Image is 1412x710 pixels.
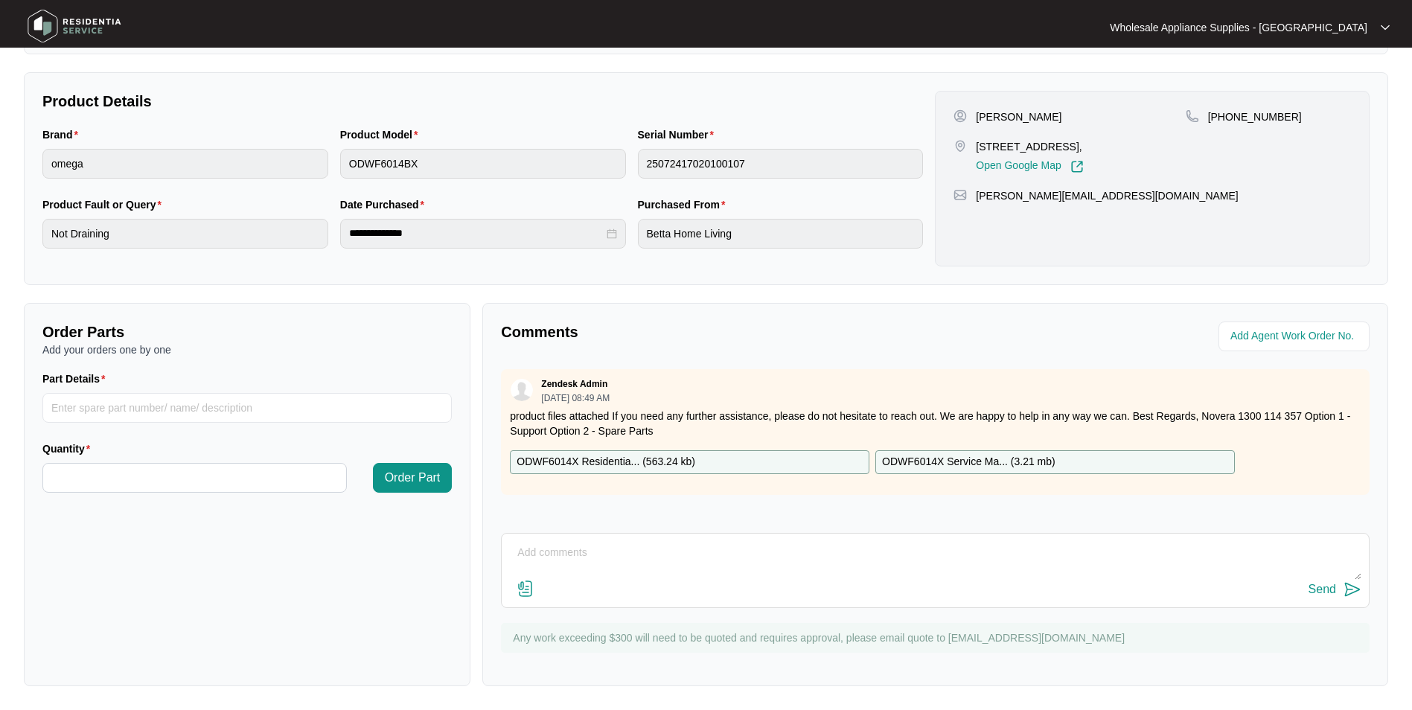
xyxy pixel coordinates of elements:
[349,226,604,241] input: Date Purchased
[513,630,1362,645] p: Any work exceeding $300 will need to be quoted and requires approval, please email quote to [EMAI...
[43,464,346,492] input: Quantity
[1230,327,1361,345] input: Add Agent Work Order No.
[1208,109,1302,124] p: [PHONE_NUMBER]
[501,322,924,342] p: Comments
[882,454,1055,470] p: ODWF6014X Service Ma... ( 3.21 mb )
[1309,583,1336,596] div: Send
[373,463,453,493] button: Order Part
[953,188,967,202] img: map-pin
[42,91,923,112] p: Product Details
[976,139,1083,154] p: [STREET_ADDRESS],
[541,378,607,390] p: Zendesk Admin
[1344,581,1361,598] img: send-icon.svg
[1070,160,1084,173] img: Link-External
[976,160,1083,173] a: Open Google Map
[510,409,1361,438] p: product files attached If you need any further assistance, please do not hesitate to reach out. W...
[1186,109,1199,123] img: map-pin
[638,149,924,179] input: Serial Number
[42,371,112,386] label: Part Details
[385,469,441,487] span: Order Part
[1110,20,1367,35] p: Wholesale Appliance Supplies - [GEOGRAPHIC_DATA]
[638,127,720,142] label: Serial Number
[511,379,533,401] img: user.svg
[340,197,430,212] label: Date Purchased
[976,109,1061,124] p: [PERSON_NAME]
[340,127,424,142] label: Product Model
[42,197,167,212] label: Product Fault or Query
[638,197,732,212] label: Purchased From
[42,219,328,249] input: Product Fault or Query
[22,4,127,48] img: residentia service logo
[42,322,452,342] p: Order Parts
[953,109,967,123] img: user-pin
[976,188,1238,203] p: [PERSON_NAME][EMAIL_ADDRESS][DOMAIN_NAME]
[953,139,967,153] img: map-pin
[1381,24,1390,31] img: dropdown arrow
[517,580,534,598] img: file-attachment-doc.svg
[42,342,452,357] p: Add your orders one by one
[42,441,96,456] label: Quantity
[541,394,610,403] p: [DATE] 08:49 AM
[42,393,452,423] input: Part Details
[340,149,626,179] input: Product Model
[517,454,695,470] p: ODWF6014X Residentia... ( 563.24 kb )
[42,149,328,179] input: Brand
[42,127,84,142] label: Brand
[1309,580,1361,600] button: Send
[638,219,924,249] input: Purchased From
